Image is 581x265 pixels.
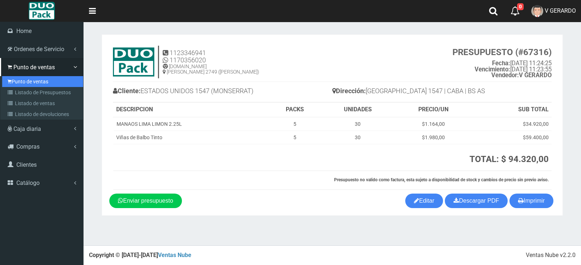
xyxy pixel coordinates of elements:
[113,103,269,117] th: DESCRIPCION
[123,198,173,204] span: Enviar presupuesto
[394,103,472,117] th: PRECIO/UN
[269,131,321,144] td: 5
[491,72,519,79] strong: Vendedor:
[509,194,553,208] button: Imprimir
[405,194,443,208] a: Editar
[491,72,552,79] b: V GERARDO
[269,117,321,131] td: 5
[269,103,321,117] th: PACKS
[16,161,37,168] span: Clientes
[2,98,83,109] a: Listado de ventas
[16,179,40,186] span: Catálogo
[470,154,549,164] strong: TOTAL: $ 94.320,00
[2,87,83,98] a: Listado de Presupuestos
[113,87,141,95] b: Cliente:
[332,86,552,98] h4: [GEOGRAPHIC_DATA] 1547 | CABA | BS AS
[2,76,83,87] a: Punto de ventas
[13,64,55,71] span: Punto de ventas
[2,109,83,120] a: Listado de devoluciones
[472,103,552,117] th: SUB TOTAL
[472,117,552,131] td: $34.920,00
[445,194,508,208] a: Descargar PDF
[531,5,543,17] img: User Image
[109,194,182,208] a: Enviar presupuesto
[29,2,54,20] img: Logo grande
[452,47,552,57] strong: PRESUPUESTO (#67316)
[113,86,332,98] h4: ESTADOS UNIDOS 1547 (MONSERRAT)
[13,125,41,132] span: Caja diaria
[14,46,64,53] span: Ordenes de Servicio
[163,64,259,75] h5: [DOMAIN_NAME] [PERSON_NAME] 2749 ([PERSON_NAME])
[517,3,524,10] span: 0
[113,47,154,76] img: 9k=
[492,60,510,67] strong: Fecha:
[526,251,576,260] div: Ventas Nube v2.2.0
[321,131,394,144] td: 30
[472,131,552,144] td: $59.400,00
[334,177,549,182] strong: Presupuesto no valido como factura, esta sujeto a disponibilidad de stock y cambios de precio sin...
[163,49,259,64] h4: 1123346941 1170356020
[16,143,40,150] span: Compras
[475,66,510,73] strong: Vencimiento:
[545,7,576,14] span: V GERARDO
[394,117,472,131] td: $1.164,00
[158,252,191,258] a: Ventas Nube
[113,117,269,131] td: MANAOS LIMA LIMON 2.25L
[452,47,552,79] small: [DATE] 11:24:25 [DATE] 11:23:55
[89,252,191,258] strong: Copyright © [DATE]-[DATE]
[113,131,269,144] td: Viñas de Balbo Tinto
[394,131,472,144] td: $1.980,00
[16,28,32,34] span: Home
[321,103,394,117] th: UNIDADES
[321,117,394,131] td: 30
[332,87,366,95] b: Dirección:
